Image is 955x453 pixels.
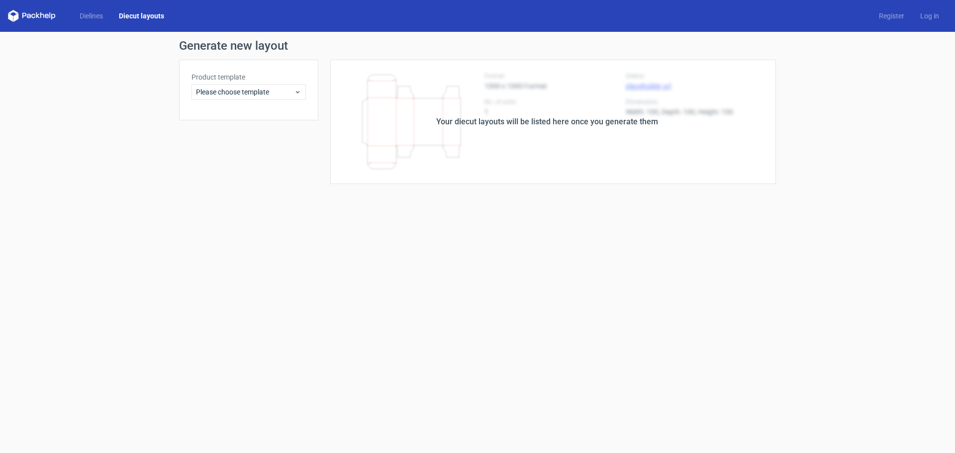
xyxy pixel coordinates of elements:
[912,11,947,21] a: Log in
[72,11,111,21] a: Dielines
[191,72,306,82] label: Product template
[871,11,912,21] a: Register
[436,116,658,128] div: Your diecut layouts will be listed here once you generate them
[179,40,776,52] h1: Generate new layout
[111,11,172,21] a: Diecut layouts
[196,87,294,97] span: Please choose template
